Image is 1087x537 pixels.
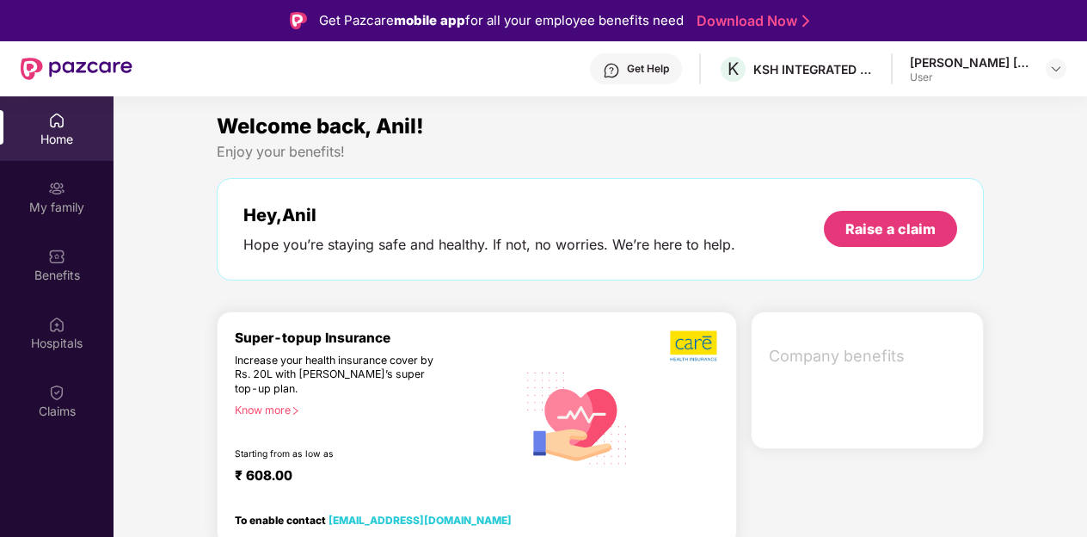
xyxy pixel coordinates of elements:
div: Know more [235,404,507,416]
img: svg+xml;base64,PHN2ZyBpZD0iSGVscC0zMngzMiIgeG1sbnM9Imh0dHA6Ly93d3cudzMub3JnLzIwMDAvc3ZnIiB3aWR0aD... [603,62,620,79]
strong: mobile app [394,12,465,28]
a: Download Now [697,12,804,30]
img: svg+xml;base64,PHN2ZyBpZD0iSG9tZSIgeG1sbnM9Imh0dHA6Ly93d3cudzMub3JnLzIwMDAvc3ZnIiB3aWR0aD0iMjAiIG... [48,112,65,129]
span: K [728,59,739,79]
div: Super-topup Insurance [235,330,518,346]
img: svg+xml;base64,PHN2ZyBpZD0iQ2xhaW0iIHhtbG5zPSJodHRwOi8vd3d3LnczLm9yZy8yMDAwL3N2ZyIgd2lkdGg9IjIwIi... [48,384,65,401]
div: Company benefits [758,334,983,379]
div: Starting from as low as [235,448,445,460]
div: Enjoy your benefits! [217,143,985,161]
div: Increase your health insurance cover by Rs. 20L with [PERSON_NAME]’s super top-up plan. [235,354,444,397]
img: Logo [290,12,307,29]
div: Raise a claim [845,219,936,238]
a: [EMAIL_ADDRESS][DOMAIN_NAME] [329,514,512,527]
div: Hope you’re staying safe and healthy. If not, no worries. We’re here to help. [243,236,735,254]
span: Welcome back, Anil! [217,114,424,139]
img: svg+xml;base64,PHN2ZyBpZD0iRHJvcGRvd24tMzJ4MzIiIHhtbG5zPSJodHRwOi8vd3d3LnczLm9yZy8yMDAwL3N2ZyIgd2... [1049,62,1063,76]
div: Get Pazcare for all your employee benefits need [319,10,684,31]
div: User [910,71,1030,84]
div: Hey, Anil [243,205,735,225]
span: right [291,406,300,416]
div: ₹ 608.00 [235,467,501,488]
img: svg+xml;base64,PHN2ZyB4bWxucz0iaHR0cDovL3d3dy53My5vcmcvMjAwMC9zdmciIHhtbG5zOnhsaW5rPSJodHRwOi8vd3... [517,355,638,478]
span: Company benefits [769,344,969,368]
img: svg+xml;base64,PHN2ZyBpZD0iQmVuZWZpdHMiIHhtbG5zPSJodHRwOi8vd3d3LnczLm9yZy8yMDAwL3N2ZyIgd2lkdGg9Ij... [48,248,65,265]
div: [PERSON_NAME] [PERSON_NAME] [910,54,1030,71]
img: New Pazcare Logo [21,58,132,80]
img: svg+xml;base64,PHN2ZyB3aWR0aD0iMjAiIGhlaWdodD0iMjAiIHZpZXdCb3g9IjAgMCAyMCAyMCIgZmlsbD0ibm9uZSIgeG... [48,180,65,197]
div: KSH INTEGRATED LOGISTICS PRIVATE LIMITED [753,61,874,77]
div: To enable contact [235,514,512,526]
img: svg+xml;base64,PHN2ZyBpZD0iSG9zcGl0YWxzIiB4bWxucz0iaHR0cDovL3d3dy53My5vcmcvMjAwMC9zdmciIHdpZHRoPS... [48,316,65,333]
div: Get Help [627,62,669,76]
img: Stroke [802,12,809,30]
img: b5dec4f62d2307b9de63beb79f102df3.png [670,330,719,362]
